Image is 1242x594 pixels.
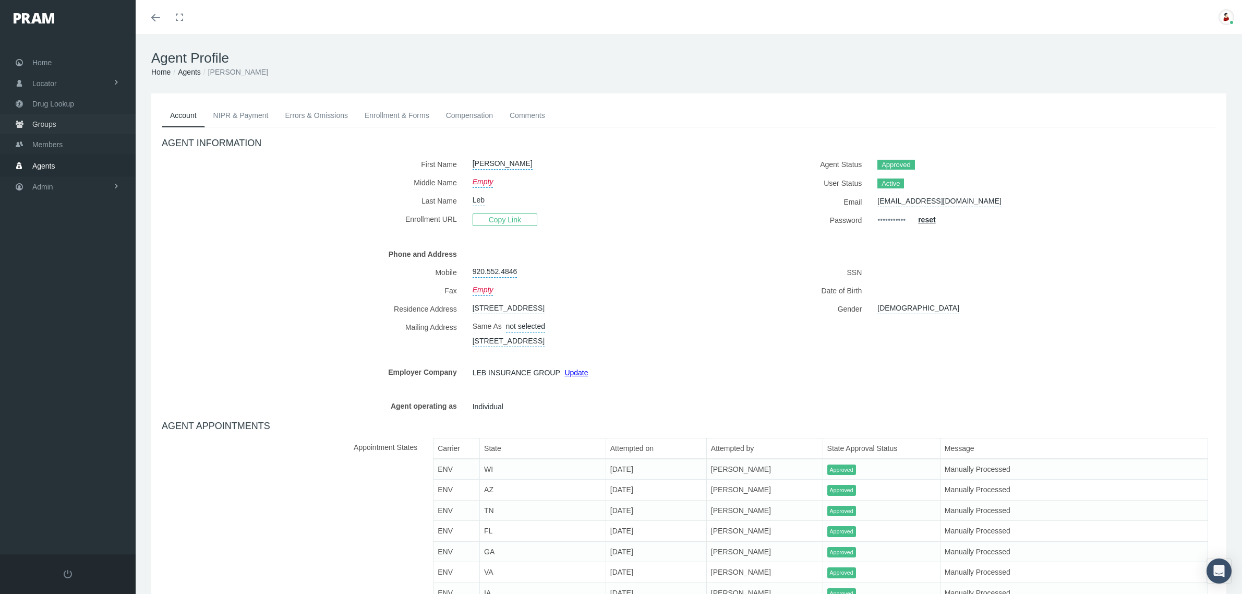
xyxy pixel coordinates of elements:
[32,114,56,134] span: Groups
[697,193,870,211] label: Email
[433,500,480,521] td: ENV
[706,541,823,562] td: [PERSON_NAME]
[162,318,465,347] label: Mailing Address
[877,160,914,170] span: Approved
[480,562,606,583] td: VA
[433,521,480,542] td: ENV
[823,438,940,459] th: State Approval Status
[827,547,856,558] span: Approved
[162,104,205,127] a: Account
[205,104,277,127] a: NIPR & Payment
[480,500,606,521] td: TN
[706,480,823,501] td: [PERSON_NAME]
[32,94,74,114] span: Drug Lookup
[162,300,465,318] label: Residence Address
[940,459,1208,480] td: Manually Processed
[473,192,485,206] a: Leb
[706,521,823,542] td: [PERSON_NAME]
[162,281,465,300] label: Fax
[473,213,537,226] span: Copy Link
[32,74,57,93] span: Locator
[151,50,1226,66] h1: Agent Profile
[827,526,856,537] span: Approved
[480,459,606,480] td: WI
[473,173,493,188] a: Empty
[940,562,1208,583] td: Manually Processed
[697,300,870,318] label: Gender
[706,438,823,459] th: Attempted by
[480,480,606,501] td: AZ
[606,500,706,521] td: [DATE]
[473,332,545,347] a: [STREET_ADDRESS]
[940,541,1208,562] td: Manually Processed
[162,192,465,210] label: Last Name
[162,397,465,415] label: Agent operating as
[501,104,553,127] a: Comments
[433,480,480,501] td: ENV
[697,281,870,300] label: Date of Birth
[480,541,606,562] td: GA
[14,13,54,23] img: PRAM_20_x_78.png
[506,318,546,332] a: not selected
[162,173,465,192] label: Middle Name
[706,500,823,521] td: [PERSON_NAME]
[162,421,1216,432] h4: AGENT APPOINTMENTS
[606,459,706,480] td: [DATE]
[940,480,1208,501] td: Manually Processed
[697,155,870,174] label: Agent Status
[162,210,465,229] label: Enrollment URL
[606,562,706,583] td: [DATE]
[918,216,935,224] a: reset
[162,245,465,263] label: Phone and Address
[480,521,606,542] td: FL
[473,322,502,330] span: Same As
[564,369,588,377] a: Update
[606,438,706,459] th: Attempted on
[162,155,465,173] label: First Name
[473,365,560,381] span: LEB INSURANCE GROUP
[877,211,906,229] a: •••••••••••
[606,480,706,501] td: [DATE]
[473,263,517,278] a: 920.552.4846
[827,465,856,476] span: Approved
[706,459,823,480] td: [PERSON_NAME]
[827,506,856,517] span: Approved
[697,174,870,193] label: User Status
[201,66,268,78] li: [PERSON_NAME]
[473,155,533,170] a: [PERSON_NAME]
[473,281,493,296] a: Empty
[697,211,870,229] label: Password
[151,68,171,76] a: Home
[438,104,501,127] a: Compensation
[1219,9,1234,25] img: S_Profile_Picture_701.jpg
[473,215,537,223] a: Copy Link
[940,438,1208,459] th: Message
[433,562,480,583] td: ENV
[32,53,52,73] span: Home
[877,193,1001,207] a: [EMAIL_ADDRESS][DOMAIN_NAME]
[162,263,465,281] label: Mobile
[162,138,1216,149] h4: AGENT INFORMATION
[877,179,904,189] span: Active
[32,156,55,176] span: Agents
[1207,559,1232,584] div: Open Intercom Messenger
[940,500,1208,521] td: Manually Processed
[32,177,53,197] span: Admin
[433,541,480,562] td: ENV
[706,562,823,583] td: [PERSON_NAME]
[162,363,465,381] label: Employer Company
[827,485,856,496] span: Approved
[473,300,545,314] a: [STREET_ADDRESS]
[827,567,856,578] span: Approved
[606,521,706,542] td: [DATE]
[32,135,63,155] span: Members
[877,300,959,314] a: [DEMOGRAPHIC_DATA]
[356,104,438,127] a: Enrollment & Forms
[606,541,706,562] td: [DATE]
[433,438,480,459] th: Carrier
[178,68,201,76] a: Agents
[480,438,606,459] th: State
[433,459,480,480] td: ENV
[697,263,870,281] label: SSN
